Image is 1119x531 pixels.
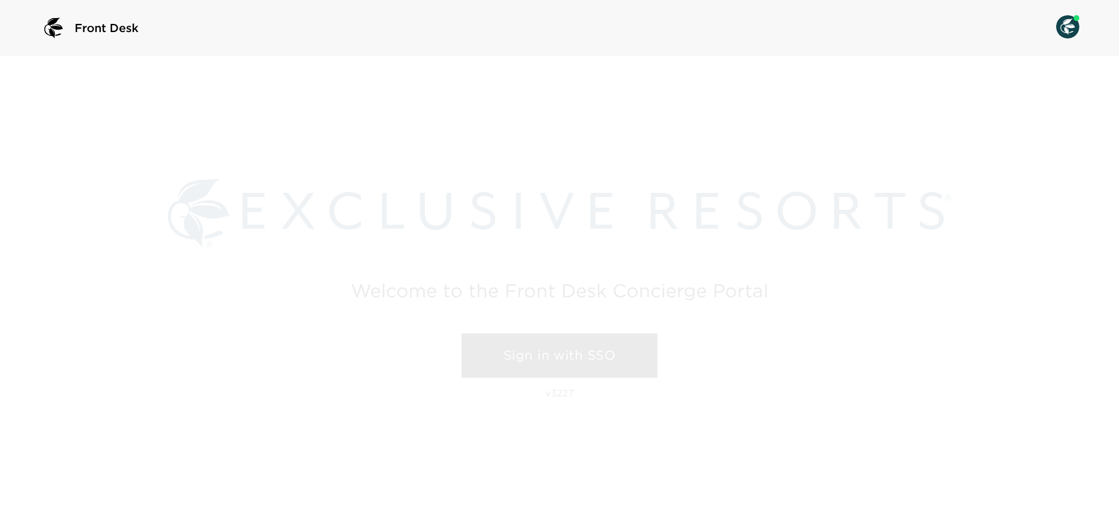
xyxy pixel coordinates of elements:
[462,333,657,378] a: Sign in with SSO
[168,179,951,247] img: Exclusive Resorts logo
[75,20,139,36] span: Front Desk
[546,387,574,399] p: v3227
[351,282,768,300] h2: Welcome to the Front Desk Concierge Portal
[40,14,68,42] img: logo
[1056,15,1079,38] img: User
